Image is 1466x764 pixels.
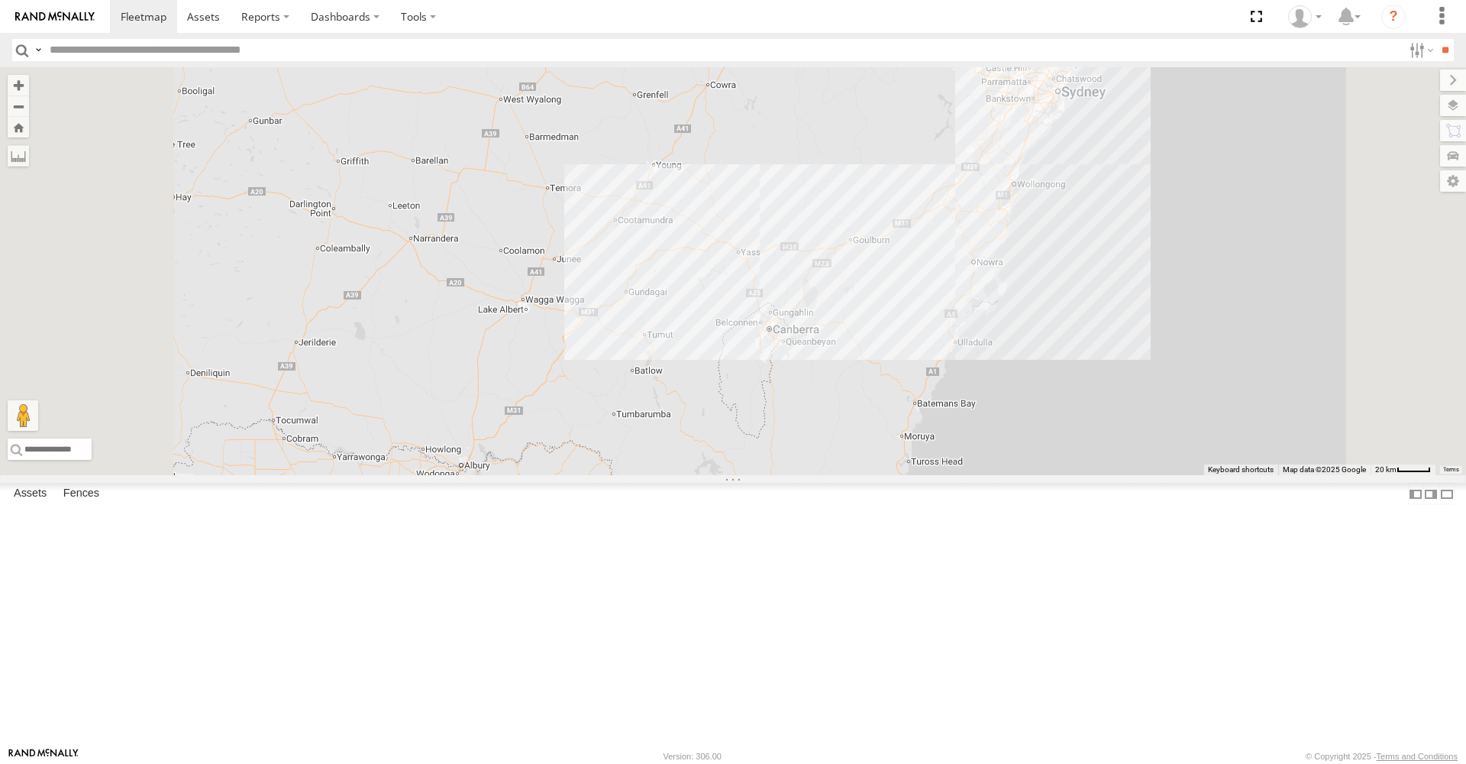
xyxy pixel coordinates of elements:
[6,484,54,505] label: Assets
[1443,467,1459,473] a: Terms (opens in new tab)
[1306,752,1458,761] div: © Copyright 2025 -
[56,484,107,505] label: Fences
[1439,483,1455,505] label: Hide Summary Table
[8,145,29,167] label: Measure
[1375,465,1397,474] span: 20 km
[8,75,29,95] button: Zoom in
[8,400,38,431] button: Drag Pegman onto the map to open Street View
[8,117,29,138] button: Zoom Home
[8,749,79,764] a: Visit our Website
[1423,483,1439,505] label: Dock Summary Table to the Right
[1381,5,1406,29] i: ?
[1283,5,1327,28] div: Eric Yao
[1208,465,1274,475] button: Keyboard shortcuts
[8,95,29,117] button: Zoom out
[1283,465,1366,474] span: Map data ©2025 Google
[15,11,95,22] img: rand-logo.svg
[1403,39,1436,61] label: Search Filter Options
[1371,465,1435,475] button: Map Scale: 20 km per 41 pixels
[1440,170,1466,192] label: Map Settings
[1377,752,1458,761] a: Terms and Conditions
[1408,483,1423,505] label: Dock Summary Table to the Left
[664,752,722,761] div: Version: 306.00
[32,39,44,61] label: Search Query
